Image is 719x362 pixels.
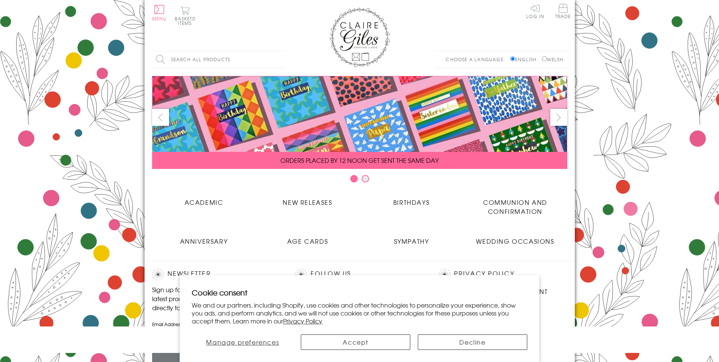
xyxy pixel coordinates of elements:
div: Carousel Pagination [152,175,567,186]
span: Communion and Confirmation [483,198,547,216]
h2: Newsletter [152,269,280,280]
img: Claire Giles Greetings Cards [329,8,390,67]
span: Trade [555,4,571,19]
h2: Follow Us [295,269,423,280]
button: Accept [301,334,410,350]
label: Welsh [542,56,563,63]
a: Privacy Policy [454,269,514,279]
a: Log In [526,4,544,19]
button: next [550,109,567,126]
span: 0 items [178,15,196,26]
input: Welsh [542,56,547,61]
label: Email Address [152,321,280,328]
span: Academic [185,198,223,207]
a: Wedding Occasions [463,231,567,246]
a: Birthdays [360,192,463,207]
a: Anniversary [152,231,256,246]
span: Anniversary [180,237,228,246]
button: Manage preferences [192,334,293,350]
span: Sympathy [394,237,429,246]
a: New Releases [256,192,360,207]
button: Carousel Page 1 (Current Slide) [350,175,358,183]
span: Birthdays [393,198,430,207]
span: Manage preferences [206,337,279,347]
a: Communion and Confirmation [463,192,567,216]
span: ORDERS PLACED BY 12 NOON GET SENT THE SAME DAY [280,156,439,165]
span: Menu [152,15,167,22]
button: Decline [418,334,527,350]
a: Sympathy [360,231,463,246]
input: Search [277,51,284,68]
a: Academic [152,192,256,207]
a: Age Cards [256,231,360,246]
a: Privacy Policy [283,316,322,325]
span: New Releases [283,198,332,207]
label: English [510,56,540,63]
input: English [510,56,515,61]
p: Sign up for our newsletter to receive the latest product launches, news and offers directly to yo... [152,285,280,312]
button: Basket0 items [175,6,196,25]
button: Carousel Page 2 [362,175,369,183]
p: We and our partners, including Shopify, use cookies and other technologies to personalize your ex... [192,301,527,325]
h2: Cookie consent [192,287,527,298]
span: Age Cards [287,237,328,246]
button: Menu [152,5,167,21]
p: Choose a language: [446,56,509,63]
a: Trade [555,4,571,20]
span: Wedding Occasions [476,237,554,246]
button: prev [152,109,169,126]
input: Search all products [152,51,284,68]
